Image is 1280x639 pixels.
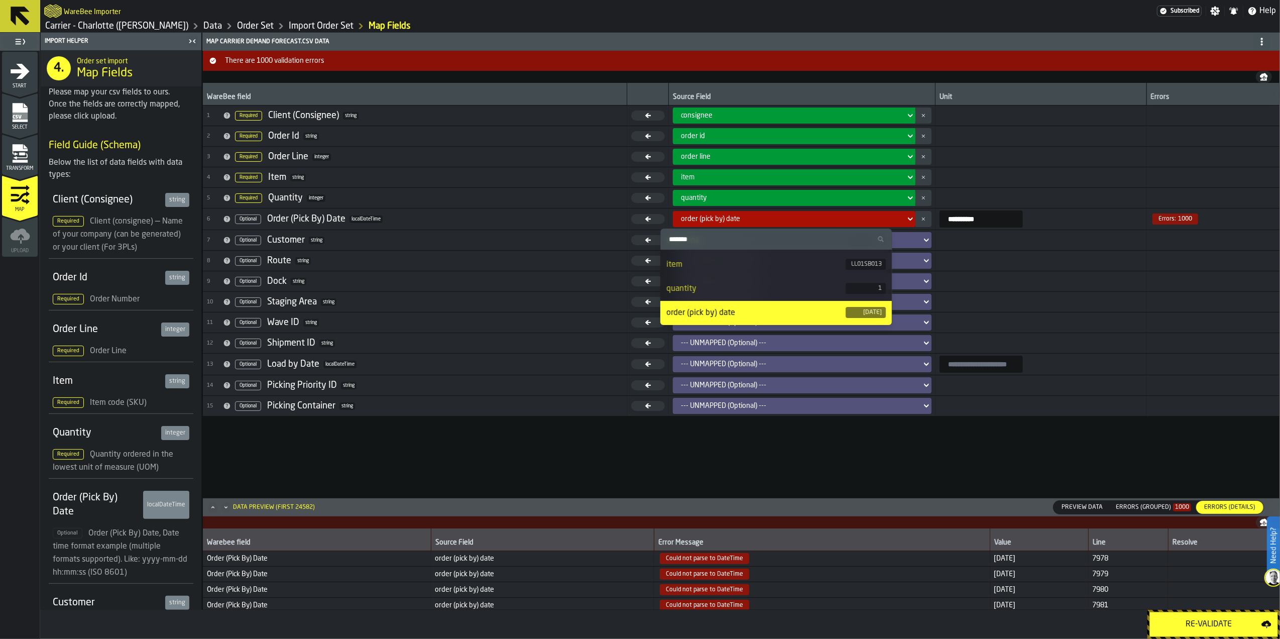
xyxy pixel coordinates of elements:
span: Required [235,111,262,121]
a: link-to-/wh/i/e074fb63-00ea-4531-a7c9-ea0a191b3e4f/settings/billing [1157,6,1202,17]
span: 6 [207,216,219,223]
a: link-to-/wh/i/e074fb63-00ea-4531-a7c9-ea0a191b3e4f/data [203,21,222,32]
span: order (pick by) date [435,570,650,578]
span: Errors: [1158,216,1176,223]
span: integer [312,153,331,161]
span: Client (consignee) — Name of your company (can be generated) or your client (For 3PLs) [53,218,183,252]
div: Picking Priority ID [267,380,337,391]
li: dropdown-item [660,277,892,301]
button: button- [915,149,932,165]
span: [DATE] [994,570,1085,578]
button: button- [915,128,932,144]
div: Re-Validate [1156,618,1261,630]
div: Data Preview (first 24582) [233,504,315,511]
span: string [290,174,306,181]
div: Order (Pick By) Date [53,491,139,519]
div: 1 [846,283,886,294]
span: Quantity ordered in the lowest unit of measure (UOM) [53,451,173,472]
nav: Breadcrumb [44,20,660,32]
a: link-to-/wh/i/e074fb63-00ea-4531-a7c9-ea0a191b3e4f/import/orders/ [369,21,410,32]
span: Map [2,207,38,212]
span: Optional [235,339,261,348]
span: Item code (SKU) [90,399,147,407]
div: [DATE] [846,307,886,318]
span: string [341,382,357,389]
span: Optional [235,215,261,224]
span: 10 [207,299,219,305]
span: 2 [207,133,219,140]
span: Order Line [90,347,127,355]
button: Maximize [207,502,219,512]
div: Customer [53,596,161,610]
div: Error Message [658,539,986,549]
label: button-toggle-Notifications [1225,6,1243,16]
li: menu Map [2,175,38,216]
span: Map Fields [77,65,133,81]
label: button-toggle-Help [1243,5,1280,17]
span: Required [235,193,262,203]
div: title-Map Fields [41,50,201,86]
div: order (pick by) date [666,307,846,319]
div: DropdownMenuValue-quantity [673,190,915,206]
div: DropdownMenuValue- [681,402,917,410]
span: localDateTime [323,361,357,368]
div: Menu Subscription [1157,6,1202,17]
span: quantity [681,194,707,202]
div: 1 errors [1150,214,1200,225]
div: string [165,271,189,285]
div: Errors (Grouped) [1116,504,1191,511]
h2: Sub Title [64,6,121,16]
div: DropdownMenuValue-quantity [681,194,901,202]
div: thumb [1112,502,1195,513]
span: [DATE] [994,586,1085,594]
a: link-to-/wh/i/e074fb63-00ea-4531-a7c9-ea0a191b3e4f/import/orders/ [289,21,354,32]
button: button- [203,51,1280,71]
div: thumb [1054,501,1111,514]
span: Optional [235,256,261,266]
div: Errors [1151,93,1276,103]
div: Source Field [673,93,931,103]
div: DropdownMenuValue-order (pick by) date [681,215,901,223]
div: DropdownMenuValue- [673,356,932,372]
span: 11 [207,319,219,326]
div: DropdownMenuValue- [673,377,932,393]
span: 1000 [1152,214,1198,225]
div: DropdownMenuValue-order id [673,128,915,144]
div: Customer [267,235,305,246]
label: input-value- [940,210,1023,228]
span: Required [53,216,84,227]
button: Minimize [220,502,232,512]
span: 5 [207,195,219,201]
span: Optional [235,401,261,411]
div: string [165,596,189,610]
div: DropdownMenuValue- [681,381,917,389]
span: 12 [207,340,219,347]
div: Order Id [268,131,299,142]
span: Upload [2,248,38,254]
span: Optional [235,297,261,307]
span: Could not parse to DateTime [660,600,749,611]
span: 9 [207,278,219,285]
span: order id [681,132,705,140]
div: localDateTime [143,491,189,519]
li: dropdown-item [660,253,892,277]
span: Optional [235,318,261,328]
span: Required [53,346,84,356]
div: Staging Area [267,296,317,307]
div: Picking Container [267,400,335,411]
header: Import Helper [41,33,201,50]
div: thumb [1196,501,1263,514]
span: string [339,402,355,410]
div: Warebee field [207,539,427,549]
label: button-toggle-Close me [185,35,199,47]
div: WareBee field [207,93,623,103]
span: item [681,173,694,181]
div: Client (Consignee) [53,193,161,207]
div: integer [161,323,189,337]
div: Please map your csv fields to ours. [49,86,193,98]
h3: Field Guide (Schema) [49,139,193,153]
span: Order (Pick By) Date [207,601,427,609]
span: Start [2,83,38,89]
div: Wave ID [267,317,299,328]
span: Optional [235,360,261,369]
